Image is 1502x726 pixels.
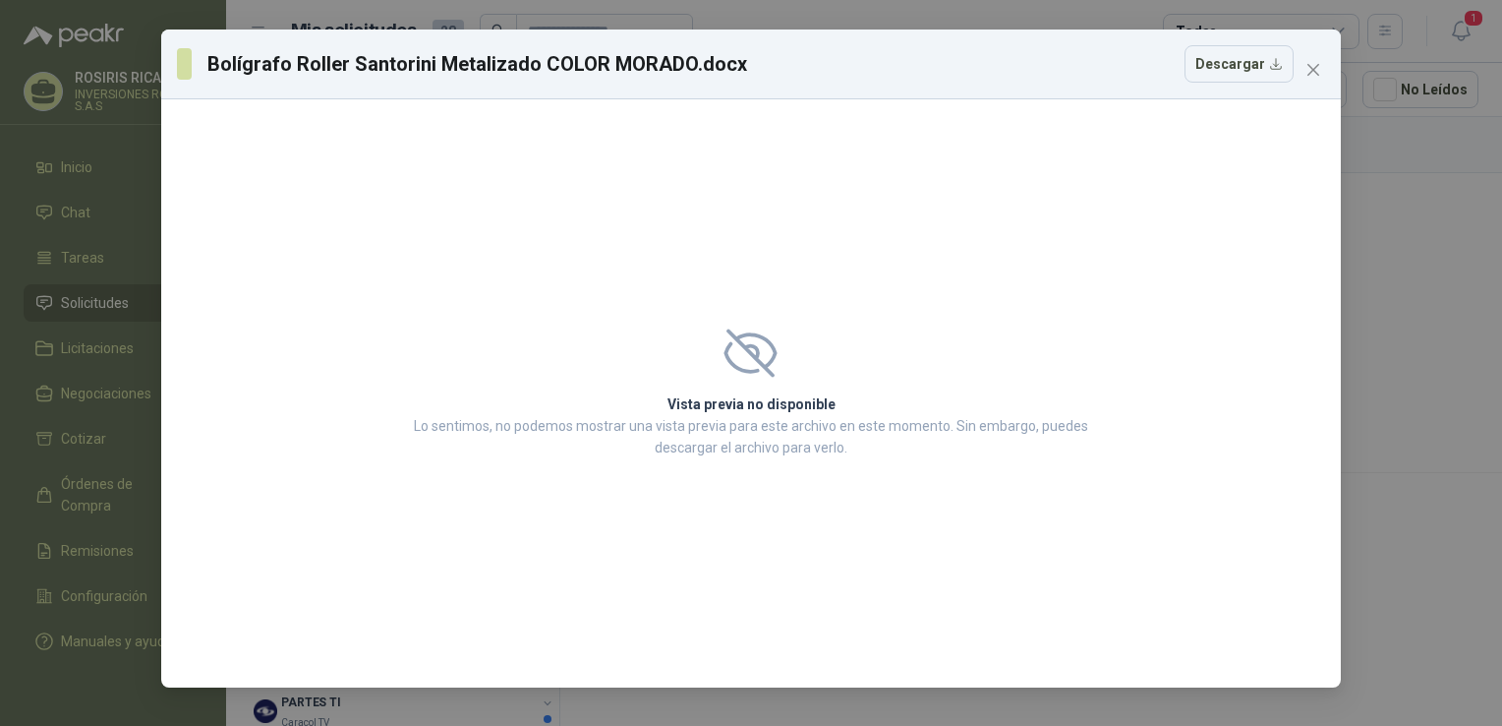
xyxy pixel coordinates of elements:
[1298,54,1329,86] button: Close
[408,415,1094,458] p: Lo sentimos, no podemos mostrar una vista previa para este archivo en este momento. Sin embargo, ...
[1184,45,1294,83] button: Descargar
[207,49,748,79] h3: Bolígrafo Roller Santorini Metalizado COLOR MORADO.docx
[1305,62,1321,78] span: close
[408,393,1094,415] h2: Vista previa no disponible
